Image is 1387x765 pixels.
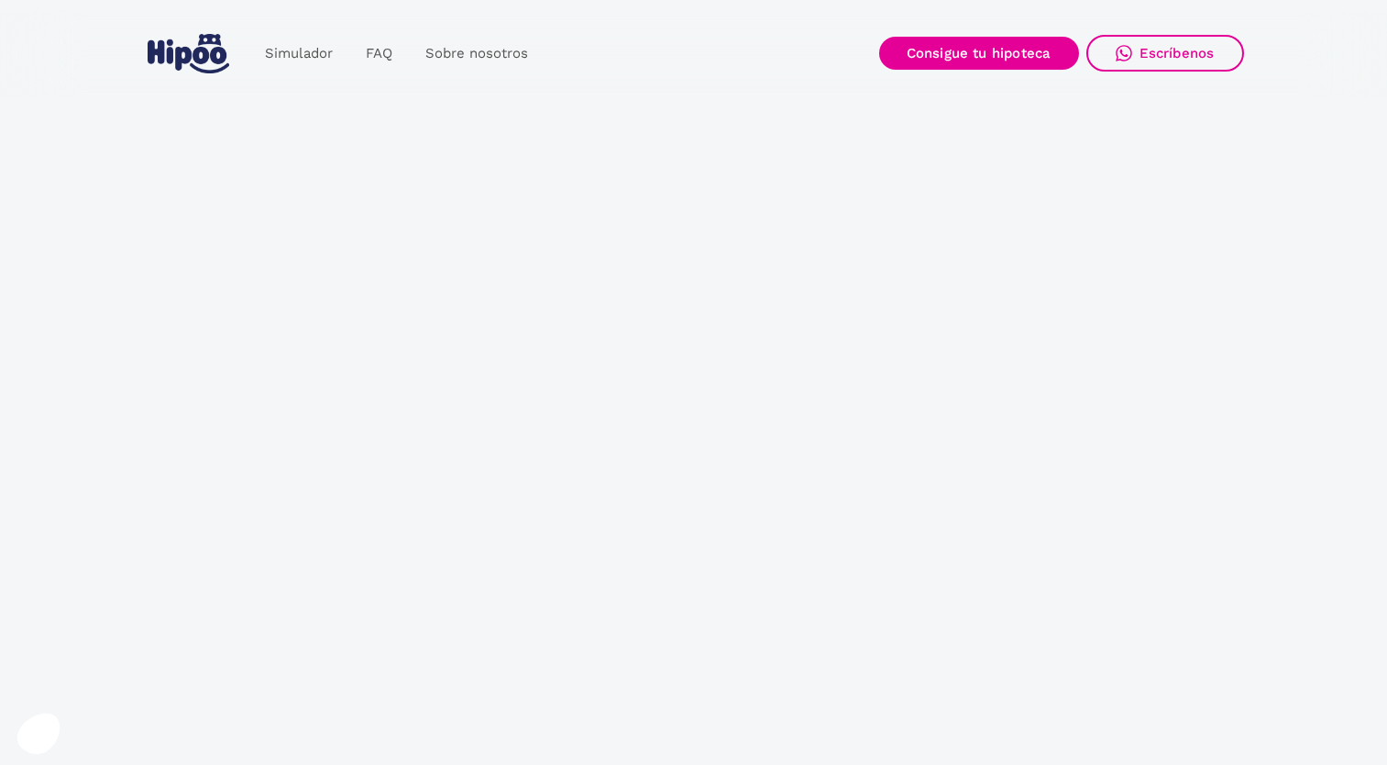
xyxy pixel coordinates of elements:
[349,36,409,72] a: FAQ
[144,27,234,81] a: home
[248,36,349,72] a: Simulador
[409,36,545,72] a: Sobre nosotros
[1086,35,1244,72] a: Escríbenos
[879,37,1079,70] a: Consigue tu hipoteca
[1139,45,1215,61] div: Escríbenos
